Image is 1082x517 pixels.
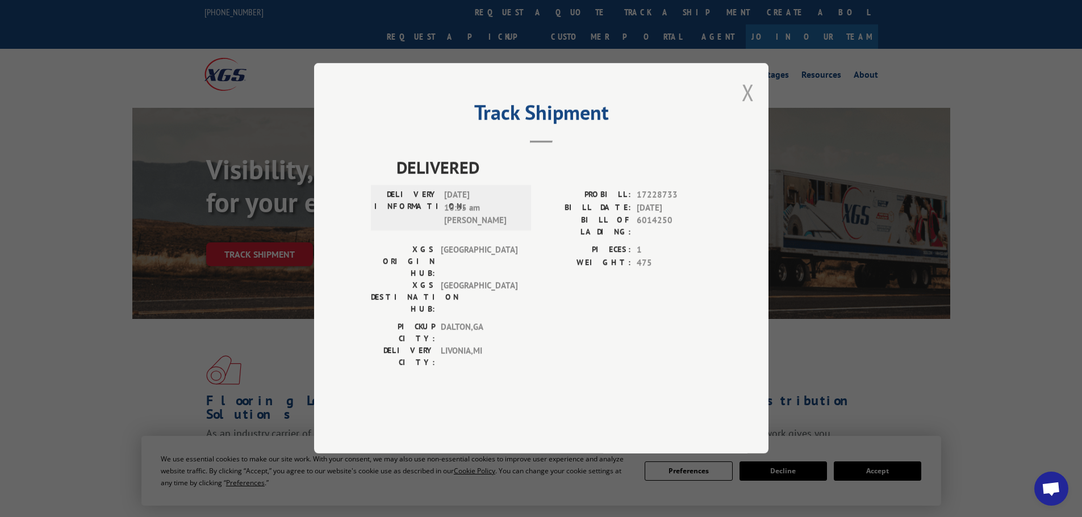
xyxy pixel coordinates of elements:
[1034,472,1068,506] div: Open chat
[441,280,517,316] span: [GEOGRAPHIC_DATA]
[374,189,438,228] label: DELIVERY INFORMATION:
[444,189,521,228] span: [DATE] 10:55 am [PERSON_NAME]
[371,104,712,126] h2: Track Shipment
[371,321,435,345] label: PICKUP CITY:
[742,77,754,107] button: Close modal
[541,189,631,202] label: PROBILL:
[541,215,631,238] label: BILL OF LADING:
[541,244,631,257] label: PIECES:
[541,201,631,215] label: BILL DATE:
[637,201,712,215] span: [DATE]
[396,155,712,180] span: DELIVERED
[371,244,435,280] label: XGS ORIGIN HUB:
[637,189,712,202] span: 17228733
[441,321,517,345] span: DALTON , GA
[637,257,712,270] span: 475
[371,345,435,369] label: DELIVERY CITY:
[371,280,435,316] label: XGS DESTINATION HUB:
[637,215,712,238] span: 6014250
[637,244,712,257] span: 1
[541,257,631,270] label: WEIGHT:
[441,345,517,369] span: LIVONIA , MI
[441,244,517,280] span: [GEOGRAPHIC_DATA]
